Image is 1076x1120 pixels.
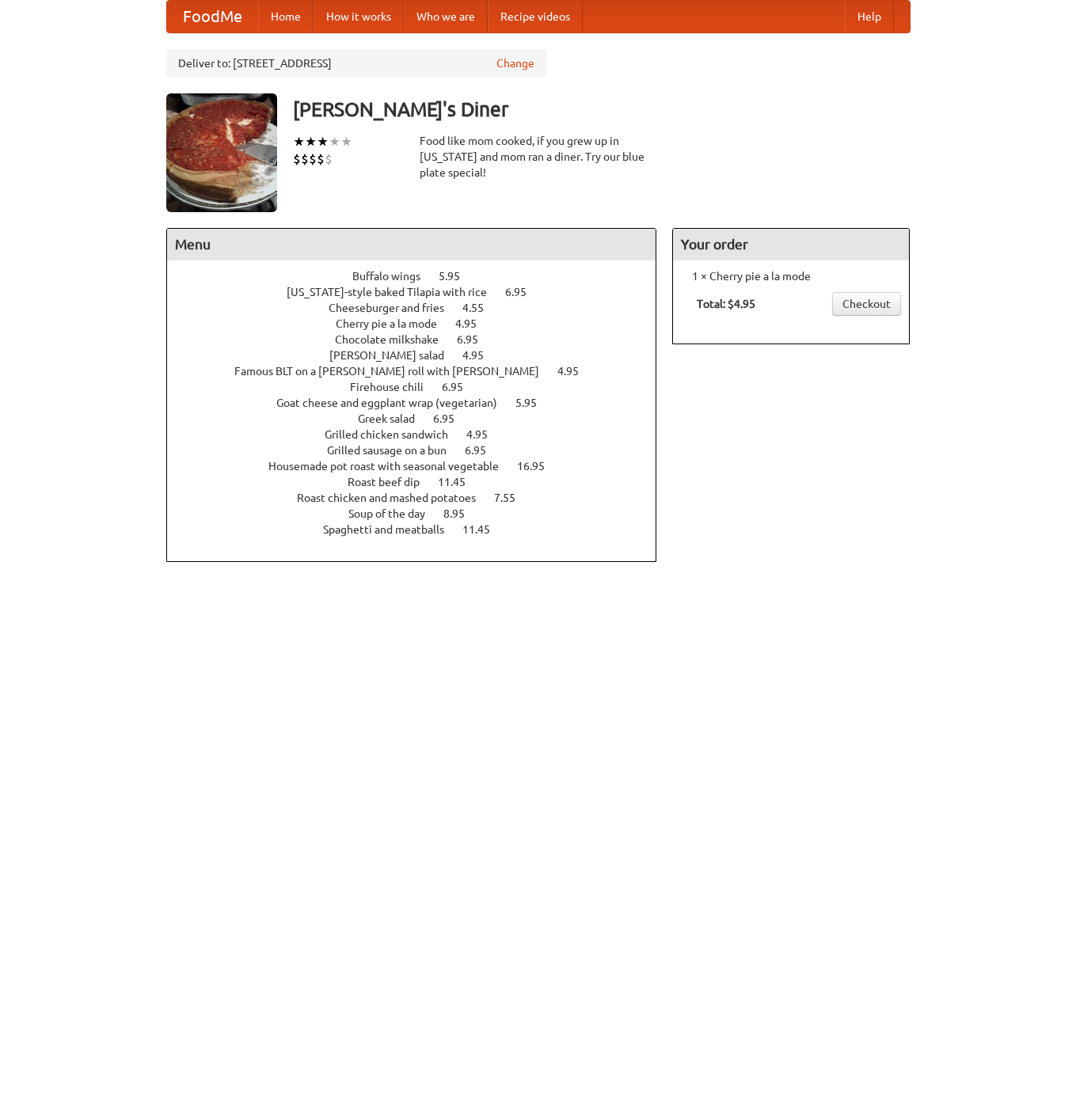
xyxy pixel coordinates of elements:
[352,270,436,283] span: Buffalo wings
[234,365,555,378] span: Famous BLT on a [PERSON_NAME] roll with [PERSON_NAME]
[832,292,901,316] a: Checkout
[166,49,546,78] div: Deliver to: [STREET_ADDRESS]
[167,229,656,260] h4: Menu
[329,349,513,362] a: [PERSON_NAME] salad 4.95
[443,507,481,520] span: 8.95
[348,476,495,488] a: Roast beef dip 11.45
[314,1,404,32] a: How it works
[293,93,911,125] h3: [PERSON_NAME]'s Diner
[327,444,515,457] a: Grilled sausage on a bun 6.95
[234,365,608,378] a: Famous BLT on a [PERSON_NAME] roll with [PERSON_NAME] 4.95
[438,476,481,488] span: 11.45
[433,412,470,425] span: 6.95
[323,523,519,536] a: Spaghetti and meatballs 11.45
[329,302,513,314] a: Cheeseburger and fries 4.55
[166,93,277,212] img: angular.jpg
[358,412,431,425] span: Greek salad
[287,286,556,298] a: [US_STATE]-style baked Tilapia with rice 6.95
[293,133,305,150] li: ★
[439,270,476,283] span: 5.95
[327,444,462,457] span: Grilled sausage on a bun
[462,302,500,314] span: 4.55
[340,133,352,150] li: ★
[466,428,504,441] span: 4.95
[673,229,909,260] h4: Your order
[325,428,517,441] a: Grilled chicken sandwich 4.95
[557,365,595,378] span: 4.95
[167,1,258,32] a: FoodMe
[329,349,460,362] span: [PERSON_NAME] salad
[258,1,314,32] a: Home
[348,476,435,488] span: Roast beef dip
[335,333,508,346] a: Chocolate milkshake 6.95
[442,381,479,393] span: 6.95
[358,412,484,425] a: Greek salad 6.95
[305,133,317,150] li: ★
[494,492,531,504] span: 7.55
[293,150,301,168] li: $
[276,397,513,409] span: Goat cheese and eggplant wrap (vegetarian)
[336,317,453,330] span: Cherry pie a la mode
[517,460,561,473] span: 16.95
[681,268,901,284] li: 1 × Cherry pie a la mode
[309,150,317,168] li: $
[268,460,574,473] a: Housemade pot roast with seasonal vegetable 16.95
[336,317,506,330] a: Cherry pie a la mode 4.95
[488,1,583,32] a: Recipe videos
[348,507,441,520] span: Soup of the day
[465,444,502,457] span: 6.95
[348,507,494,520] a: Soup of the day 8.95
[325,150,333,168] li: $
[297,492,492,504] span: Roast chicken and mashed potatoes
[323,523,460,536] span: Spaghetti and meatballs
[420,133,657,180] div: Food like mom cooked, if you grew up in [US_STATE] and mom ran a diner. Try our blue plate special!
[317,150,325,168] li: $
[276,397,566,409] a: Goat cheese and eggplant wrap (vegetarian) 5.95
[515,397,553,409] span: 5.95
[317,133,329,150] li: ★
[268,460,515,473] span: Housemade pot roast with seasonal vegetable
[335,333,454,346] span: Chocolate milkshake
[404,1,488,32] a: Who we are
[329,133,340,150] li: ★
[301,150,309,168] li: $
[455,317,492,330] span: 4.95
[350,381,439,393] span: Firehouse chili
[350,381,492,393] a: Firehouse chili 6.95
[325,428,464,441] span: Grilled chicken sandwich
[457,333,494,346] span: 6.95
[329,302,460,314] span: Cheeseburger and fries
[352,270,489,283] a: Buffalo wings 5.95
[505,286,542,298] span: 6.95
[462,523,506,536] span: 11.45
[287,286,503,298] span: [US_STATE]-style baked Tilapia with rice
[462,349,500,362] span: 4.95
[496,55,534,71] a: Change
[297,492,545,504] a: Roast chicken and mashed potatoes 7.55
[845,1,894,32] a: Help
[697,298,755,310] b: Total: $4.95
